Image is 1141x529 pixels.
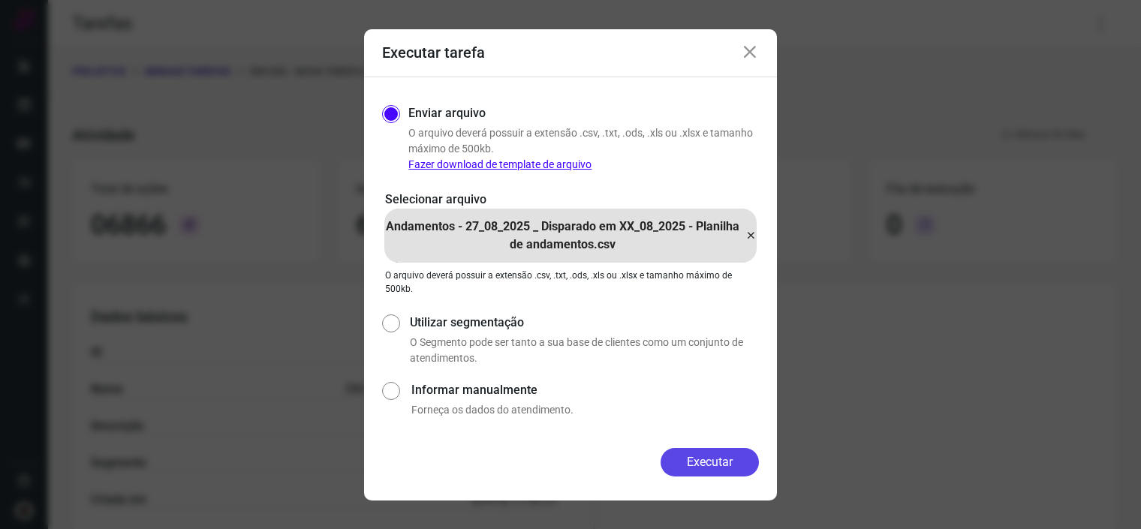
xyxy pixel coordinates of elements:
a: Fazer download de template de arquivo [408,158,592,170]
p: O arquivo deverá possuir a extensão .csv, .txt, .ods, .xls ou .xlsx e tamanho máximo de 500kb. [385,269,756,296]
h3: Executar tarefa [382,44,485,62]
p: O Segmento pode ser tanto a sua base de clientes como um conjunto de atendimentos. [410,335,759,366]
label: Utilizar segmentação [410,314,759,332]
p: Forneça os dados do atendimento. [411,402,759,418]
p: O arquivo deverá possuir a extensão .csv, .txt, .ods, .xls ou .xlsx e tamanho máximo de 500kb. [408,125,759,173]
label: Enviar arquivo [408,104,486,122]
button: Executar [661,448,759,476]
p: Selecionar arquivo [385,191,756,209]
p: Andamentos - 27_08_2025 _ Disparado em XX_08_2025 - Planilha de andamentos.csv [384,218,741,254]
label: Informar manualmente [411,381,759,399]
